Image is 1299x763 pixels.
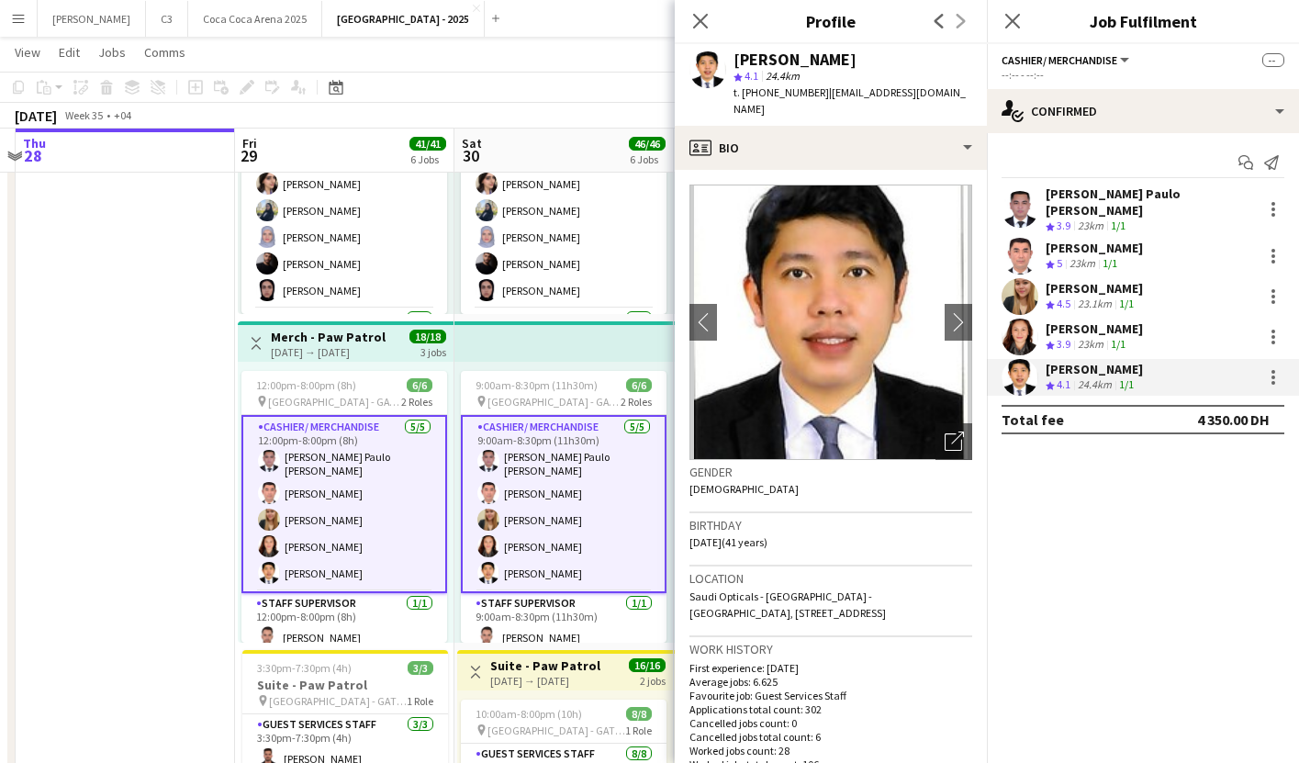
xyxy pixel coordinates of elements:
span: 24.4km [762,69,803,83]
div: 6 Jobs [410,152,445,166]
a: Comms [137,40,193,64]
app-card-role: Staff Supervisor1/19:00am-8:30pm (11h30m)[PERSON_NAME] [461,593,666,656]
img: Crew avatar or photo [689,185,972,460]
span: [DEMOGRAPHIC_DATA] [689,482,799,496]
div: [DATE] [15,107,57,125]
span: 3/3 [408,661,433,675]
span: Comms [144,44,185,61]
span: 5 [1057,256,1062,270]
span: 29 [240,145,257,166]
span: Edit [59,44,80,61]
p: Cancelled jobs total count: 6 [689,730,972,744]
app-job-card: 3:30pm-7:30pm (4h)8/8 [GEOGRAPHIC_DATA] - GATE 72 RolesGuest Services Staff7/73:30pm-7:30pm (4h)[... [241,42,447,314]
span: 1 Role [625,724,652,737]
span: -- [1262,53,1284,67]
span: 46/46 [629,137,666,151]
span: Cashier/ Merchandise [1002,53,1117,67]
button: [PERSON_NAME] [38,1,146,37]
h3: Gender [689,464,972,480]
button: [GEOGRAPHIC_DATA] - 2025 [322,1,485,37]
p: First experience: [DATE] [689,661,972,675]
div: [DATE] → [DATE] [490,674,600,688]
span: Week 35 [61,108,106,122]
div: [PERSON_NAME] [1046,320,1143,337]
span: View [15,44,40,61]
h3: Merch - Paw Patrol [271,329,386,345]
span: Thu [23,135,46,151]
app-skills-label: 1/1 [1111,337,1125,351]
app-card-role: Guest Services Staff7/73:30pm-7:30pm (4h)[PERSON_NAME][PERSON_NAME][PERSON_NAME][PERSON_NAME][PER... [241,86,447,309]
div: [PERSON_NAME] [1046,280,1143,297]
p: Worked jobs count: 28 [689,744,972,757]
span: [GEOGRAPHIC_DATA] - GATE 7 [487,724,625,737]
span: 3.9 [1057,219,1070,232]
span: [DATE] (41 years) [689,535,767,549]
app-card-role: Staff Supervisor1/112:00pm-8:00pm (8h)[PERSON_NAME] [241,593,447,656]
span: 6/6 [626,378,652,392]
span: | [EMAIL_ADDRESS][DOMAIN_NAME] [733,85,966,116]
span: 16/16 [629,658,666,672]
div: [DATE] → [DATE] [271,345,386,359]
div: Confirmed [987,89,1299,133]
span: 3.9 [1057,337,1070,351]
div: 4 350.00 DH [1197,410,1270,429]
h3: Suite - Paw Patrol [490,657,600,674]
div: Bio [675,126,987,170]
div: Open photos pop-in [935,423,972,460]
app-skills-label: 1/1 [1119,377,1134,391]
h3: Location [689,570,972,587]
span: 4.1 [745,69,758,83]
div: [PERSON_NAME] [733,51,857,68]
app-card-role: Staff Supervisor1/1 [461,309,666,371]
h3: Profile [675,9,987,33]
div: [PERSON_NAME] [1046,240,1143,256]
div: +04 [114,108,131,122]
span: 4.5 [1057,297,1070,310]
div: [PERSON_NAME] [1046,361,1143,377]
a: Jobs [91,40,133,64]
span: [GEOGRAPHIC_DATA] - GATE 7 [268,395,401,409]
span: 30 [459,145,482,166]
button: C3 [146,1,188,37]
span: [GEOGRAPHIC_DATA] - GATE 7 [487,395,621,409]
app-job-card: 9:00am-8:30pm (11h30m)6/6 [GEOGRAPHIC_DATA] - GATE 72 RolesCashier/ Merchandise5/59:00am-8:30pm (... [461,371,666,643]
span: Sat [462,135,482,151]
span: 18/18 [409,330,446,343]
span: 9:00am-8:30pm (11h30m) [476,378,598,392]
span: 3:30pm-7:30pm (4h) [257,661,352,675]
app-card-role: Staff Supervisor1/1 [241,309,447,371]
a: View [7,40,48,64]
span: 6/6 [407,378,432,392]
div: 24.4km [1074,377,1115,393]
app-skills-label: 1/1 [1111,219,1125,232]
div: 23km [1066,256,1099,272]
app-card-role: Guest Services Staff7/710:00am-8:00pm (10h)[PERSON_NAME][PERSON_NAME][PERSON_NAME][PERSON_NAME][P... [461,86,666,309]
div: [PERSON_NAME] Paulo [PERSON_NAME] [1046,185,1255,219]
div: 6 Jobs [630,152,665,166]
span: 10:00am-8:00pm (10h) [476,707,582,721]
h3: Work history [689,641,972,657]
div: 23.1km [1074,297,1115,312]
span: 4.1 [1057,377,1070,391]
span: 41/41 [409,137,446,151]
app-skills-label: 1/1 [1103,256,1117,270]
div: Total fee [1002,410,1064,429]
button: Cashier/ Merchandise [1002,53,1132,67]
span: Jobs [98,44,126,61]
span: Fri [242,135,257,151]
span: [GEOGRAPHIC_DATA] - GATE 7 [269,694,407,708]
app-card-role: Cashier/ Merchandise5/512:00pm-8:00pm (8h)[PERSON_NAME] Paulo [PERSON_NAME][PERSON_NAME][PERSON_N... [241,415,447,593]
p: Cancelled jobs count: 0 [689,716,972,730]
app-skills-label: 1/1 [1119,297,1134,310]
span: 2 Roles [621,395,652,409]
span: Saudi Opticals - [GEOGRAPHIC_DATA] - [GEOGRAPHIC_DATA], [STREET_ADDRESS] [689,589,886,620]
span: 28 [20,145,46,166]
div: 23km [1074,337,1107,353]
span: 2 Roles [401,395,432,409]
h3: Job Fulfilment [987,9,1299,33]
app-job-card: 10:00am-8:00pm (10h)8/8 [GEOGRAPHIC_DATA] - GATE 72 RolesGuest Services Staff7/710:00am-8:00pm (1... [461,42,666,314]
div: 2 jobs [640,672,666,688]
